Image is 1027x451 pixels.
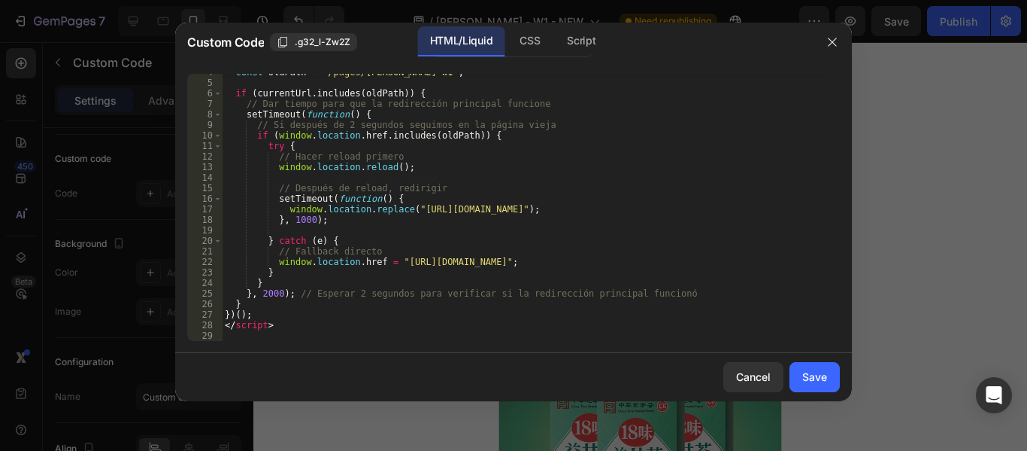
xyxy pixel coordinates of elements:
div: 18 [187,215,223,225]
div: 19 [187,225,223,236]
button: Cancel [723,362,783,392]
div: Cancel [736,369,771,385]
div: 20 [187,236,223,246]
div: HTML/Liquid [418,26,504,56]
div: Custom Code [19,74,83,87]
div: 27 [187,309,223,320]
div: 7 [187,99,223,109]
div: 25 [187,288,223,299]
div: 6 [187,88,223,99]
a: ¡QUIERO MÁS INFORMACIÓN! [24,169,258,207]
div: 12 [187,151,223,162]
div: 22 [187,257,223,267]
div: 8 [187,109,223,120]
div: 9 [187,120,223,130]
div: 23 [187,267,223,278]
div: 11 [187,141,223,151]
div: 29 [187,331,223,341]
div: 21 [187,246,223,257]
span: .g32_l-Zw2Z [295,35,350,49]
div: 28 [187,320,223,331]
button: Save [789,362,840,392]
span: iPhone 13 Mini ( 375 px) [75,8,177,23]
div: 17 [187,204,223,215]
div: 10 [187,130,223,141]
div: 15 [187,183,223,194]
div: 5 [187,78,223,88]
div: 24 [187,278,223,288]
div: Save [802,369,827,385]
span: Custom Code [187,33,264,51]
div: 14 [187,172,223,183]
strong: ¡QUIERO MÁS INFORMACIÓN! [42,178,240,197]
div: Script [555,26,607,56]
div: CSS [507,26,552,56]
div: 13 [187,162,223,172]
button: .g32_l-Zw2Z [270,33,357,51]
div: 16 [187,194,223,204]
div: Open Intercom Messenger [976,377,1012,413]
div: 26 [187,299,223,309]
